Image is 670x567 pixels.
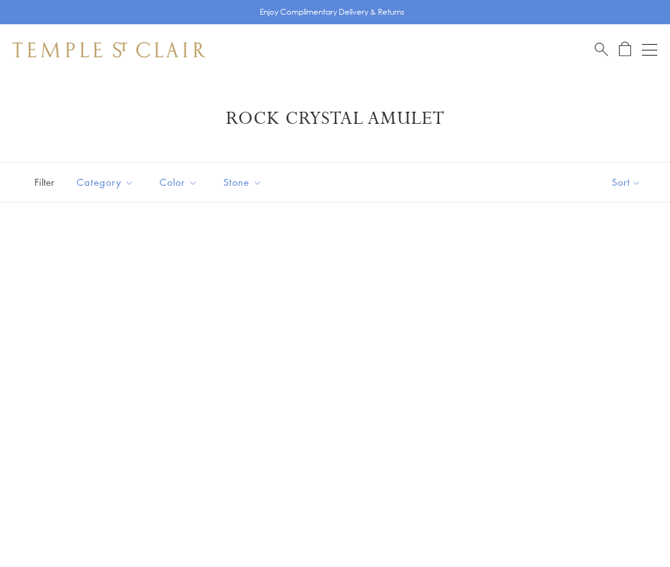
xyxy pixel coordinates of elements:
[217,174,272,190] span: Stone
[67,168,144,197] button: Category
[619,42,631,57] a: Open Shopping Bag
[13,42,205,57] img: Temple St. Clair
[642,42,657,57] button: Open navigation
[260,6,405,19] p: Enjoy Complimentary Delivery & Returns
[32,107,638,130] h1: Rock Crystal Amulet
[70,174,144,190] span: Category
[214,168,272,197] button: Stone
[583,163,670,202] button: Show sort by
[595,42,608,57] a: Search
[153,174,207,190] span: Color
[150,168,207,197] button: Color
